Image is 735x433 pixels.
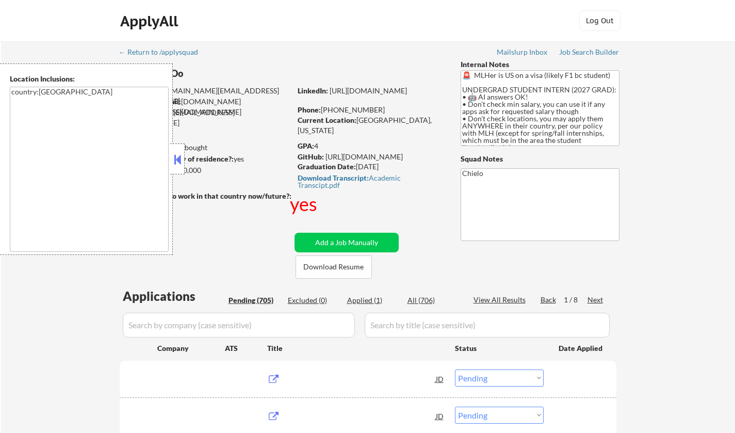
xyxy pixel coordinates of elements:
div: 1 / 8 [564,295,587,305]
div: Back [541,295,557,305]
div: [DOMAIN_NAME][EMAIL_ADDRESS][DOMAIN_NAME] [120,86,291,106]
div: Squad Notes [461,154,619,164]
div: Status [455,339,544,357]
div: AungNanda Oo [120,67,332,80]
div: All (706) [407,295,459,306]
div: Excluded (0) [288,295,339,306]
div: Date Applied [559,343,604,354]
a: Mailslurp Inbox [497,48,548,58]
strong: GitHub: [298,152,324,161]
a: Job Search Builder [559,48,619,58]
strong: GPA: [298,141,314,150]
button: Download Resume [296,255,372,279]
div: ATS [225,343,267,354]
a: ← Return to /applysquad [119,48,208,58]
div: [DOMAIN_NAME][EMAIL_ADDRESS][DOMAIN_NAME] [120,97,291,117]
div: 4 [298,141,445,151]
div: [EMAIL_ADDRESS][DOMAIN_NAME] [120,107,291,127]
div: ← Return to /applysquad [119,49,208,56]
div: JD [435,407,445,425]
div: View All Results [473,295,529,305]
div: Company [157,343,225,354]
div: $70,000 [119,165,291,175]
div: Academic Transcipt.pdf [298,174,441,189]
div: yes [119,154,288,164]
div: [GEOGRAPHIC_DATA], [US_STATE] [298,115,444,135]
div: 0 sent / 250 bought [119,142,291,153]
div: Mailslurp Inbox [497,49,548,56]
div: yes [290,191,319,217]
div: [PHONE_NUMBER] [298,105,444,115]
input: Search by company (case sensitive) [123,313,355,338]
a: [URL][DOMAIN_NAME] [330,86,407,95]
strong: LinkedIn: [298,86,328,95]
div: JD [435,370,445,388]
div: Title [267,343,445,354]
strong: Current Location: [298,116,356,124]
div: Location Inclusions: [10,74,169,84]
a: Download Transcript:Academic Transcipt.pdf [298,174,441,189]
button: Log Out [579,10,620,31]
div: Job Search Builder [559,49,619,56]
strong: Will need Visa to work in that country now/future?: [120,191,291,200]
div: [DATE] [298,162,444,172]
input: Search by title (case sensitive) [365,313,610,338]
div: Pending (705) [228,295,280,306]
button: Add a Job Manually [295,233,399,252]
div: Applications [123,290,225,302]
strong: Phone: [298,105,321,114]
strong: Graduation Date: [298,162,356,171]
div: Applied (1) [347,295,399,306]
div: Next [587,295,604,305]
div: ApplyAll [120,12,181,30]
a: [URL][DOMAIN_NAME] [325,152,403,161]
strong: Download Transcript: [298,173,369,182]
div: Internal Notes [461,59,619,70]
